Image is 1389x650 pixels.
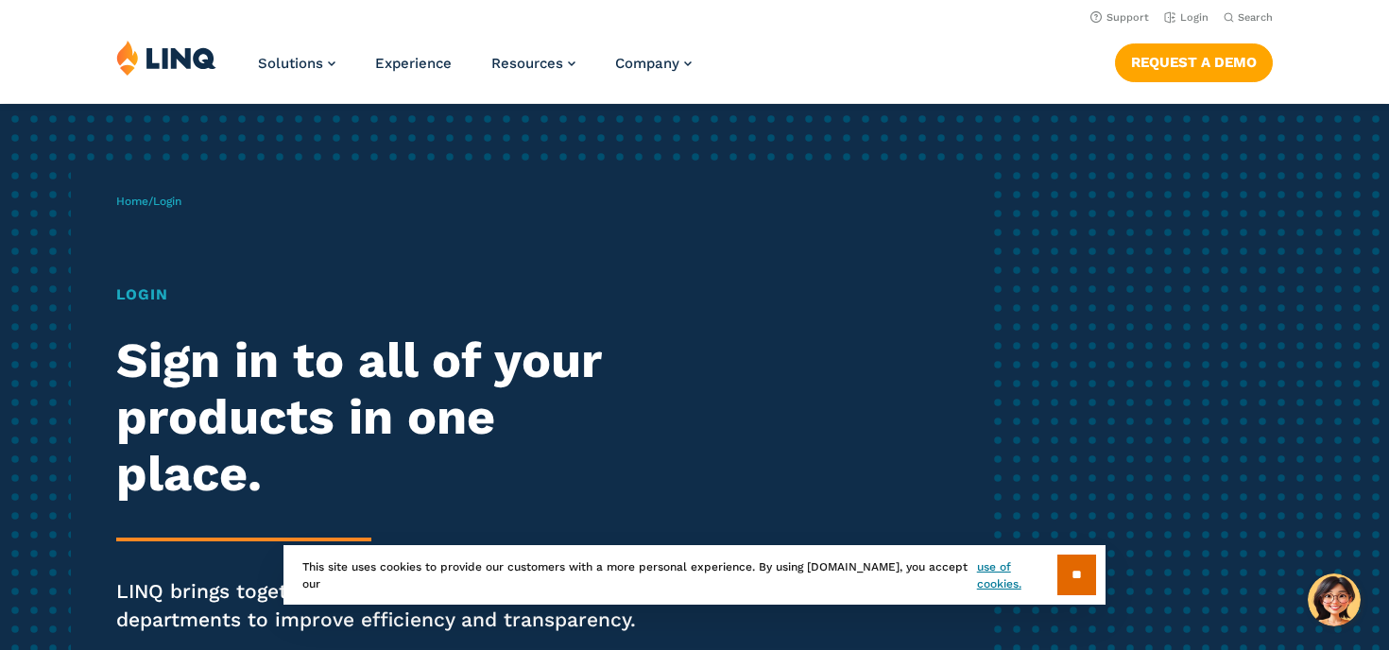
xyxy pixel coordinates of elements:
a: Request a Demo [1115,43,1273,81]
a: Experience [375,55,452,72]
h2: Sign in to all of your products in one place. [116,333,651,502]
span: Login [153,195,181,208]
a: Home [116,195,148,208]
button: Hello, have a question? Let’s chat. [1308,573,1361,626]
span: Company [615,55,679,72]
nav: Button Navigation [1115,40,1273,81]
span: Search [1238,11,1273,24]
a: Support [1090,11,1149,24]
span: Resources [491,55,563,72]
span: Solutions [258,55,323,72]
img: LINQ | K‑12 Software [116,40,216,76]
a: Login [1164,11,1209,24]
div: This site uses cookies to provide our customers with a more personal experience. By using [DOMAIN... [283,545,1106,605]
span: / [116,195,181,208]
a: Resources [491,55,575,72]
a: Solutions [258,55,335,72]
a: Company [615,55,692,72]
a: use of cookies. [977,558,1057,592]
nav: Primary Navigation [258,40,692,102]
button: Open Search Bar [1224,10,1273,25]
h1: Login [116,283,651,306]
